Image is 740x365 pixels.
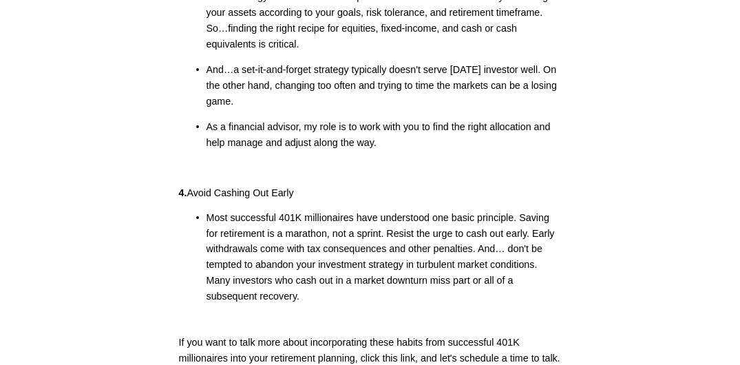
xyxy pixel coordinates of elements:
p: As a financial advisor, my role is to work with you to find the right allocation and help manage ... [207,119,562,151]
p: Most successful 401K millionaires have understood one basic principle. Saving for retirement is a... [207,211,562,305]
p: And…a set-it-and-forget strategy typically doesn't serve [DATE] investor well. On the other hand,... [207,62,562,109]
strong: 4. [179,187,187,198]
p: Avoid Cashing Out Early [179,185,562,201]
